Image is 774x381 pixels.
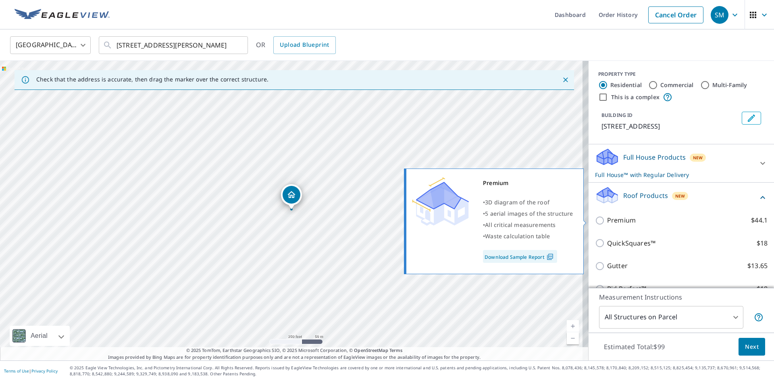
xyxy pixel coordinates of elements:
p: Full House Products [623,152,686,162]
a: Current Level 17, Zoom In [567,320,579,332]
div: OR [256,36,336,54]
p: Check that the address is accurate, then drag the marker over the correct structure. [36,76,268,83]
label: Commercial [660,81,694,89]
p: QuickSquares™ [607,238,655,248]
label: Multi-Family [712,81,747,89]
p: [STREET_ADDRESS] [601,121,739,131]
button: Close [560,75,571,85]
p: | [4,369,58,373]
a: Current Level 17, Zoom Out [567,332,579,344]
img: Pdf Icon [545,253,556,260]
div: • [483,197,573,208]
a: Privacy Policy [31,368,58,374]
p: Bid Perfect™ [607,284,646,294]
p: Full House™ with Regular Delivery [595,171,753,179]
div: Roof ProductsNew [595,186,768,209]
p: $18 [757,284,768,294]
span: 3D diagram of the roof [485,198,549,206]
p: © 2025 Eagle View Technologies, Inc. and Pictometry International Corp. All Rights Reserved. Repo... [70,365,770,377]
span: New [675,193,685,199]
a: Download Sample Report [483,250,557,263]
p: Measurement Instructions [599,292,764,302]
div: Premium [483,177,573,189]
span: Upload Blueprint [280,40,329,50]
input: Search by address or latitude-longitude [117,34,231,56]
div: • [483,208,573,219]
a: OpenStreetMap [354,347,388,353]
p: $18 [757,238,768,248]
div: [GEOGRAPHIC_DATA] [10,34,91,56]
span: All critical measurements [485,221,556,229]
div: All Structures on Parcel [599,306,743,329]
span: 5 aerial images of the structure [485,210,573,217]
span: New [693,154,703,161]
p: $44.1 [751,215,768,225]
div: SM [711,6,728,24]
div: • [483,219,573,231]
a: Terms of Use [4,368,29,374]
a: Cancel Order [648,6,703,23]
p: BUILDING ID [601,112,633,119]
div: PROPERTY TYPE [598,71,764,78]
label: Residential [610,81,642,89]
p: Premium [607,215,636,225]
button: Next [739,338,765,356]
button: Edit building 1 [742,112,761,125]
div: Aerial [28,326,50,346]
span: Next [745,342,759,352]
label: This is a complex [611,93,660,101]
div: • [483,231,573,242]
p: Roof Products [623,191,668,200]
p: $13.65 [747,261,768,271]
div: Aerial [10,326,70,346]
a: Terms [389,347,403,353]
div: Full House ProductsNewFull House™ with Regular Delivery [595,148,768,179]
a: Upload Blueprint [273,36,335,54]
img: Premium [412,177,469,226]
span: Your report will include each building or structure inside the parcel boundary. In some cases, du... [754,312,764,322]
span: Waste calculation table [485,232,550,240]
span: © 2025 TomTom, Earthstar Geographics SIO, © 2025 Microsoft Corporation, © [186,347,403,354]
div: Dropped pin, building 1, Residential property, 7313 Smoketree Dr Amarillo, TX 79124 [281,184,302,209]
p: Gutter [607,261,628,271]
p: Estimated Total: $99 [597,338,671,356]
img: EV Logo [15,9,110,21]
